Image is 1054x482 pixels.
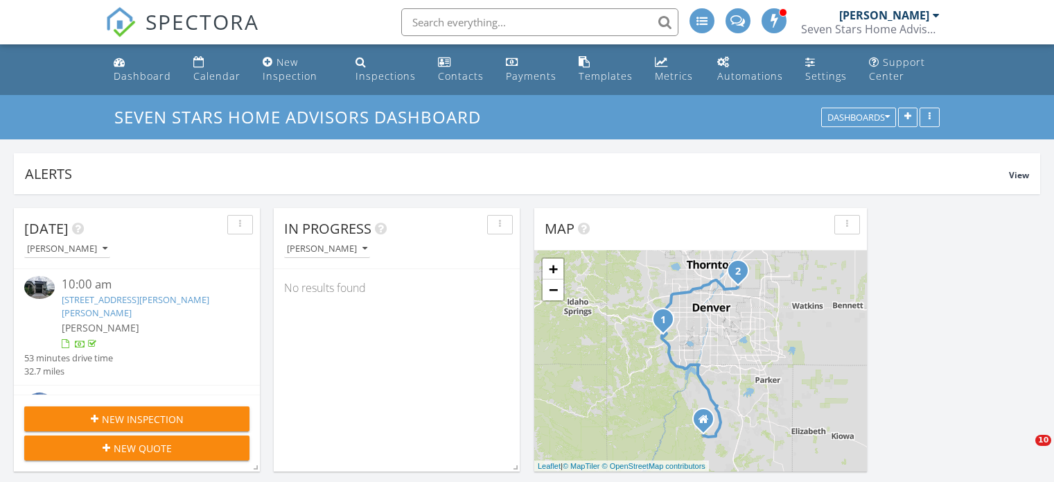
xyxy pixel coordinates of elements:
[24,219,69,238] span: [DATE]
[543,259,563,279] a: Zoom in
[401,8,678,36] input: Search everything...
[62,393,231,410] div: 2:00 pm
[663,319,671,327] div: 15636 W Floyd Dr, Morrison, CO 80465
[717,69,783,83] div: Automations
[102,412,184,427] span: New Inspection
[534,461,709,472] div: |
[114,69,171,83] div: Dashboard
[801,22,940,36] div: Seven Stars Home Advisors
[284,219,371,238] span: In Progress
[703,419,712,427] div: 6839 Jackson Creek Rd, Sedalia CO 80135
[538,462,561,470] a: Leaflet
[24,406,249,431] button: New Inspection
[114,105,493,128] a: Seven Stars Home Advisors Dashboard
[193,69,240,83] div: Calendar
[24,240,110,259] button: [PERSON_NAME]
[500,50,562,89] a: Payments
[738,270,746,279] div: 5835 Chester Wy, Denver, CO 80238
[257,50,338,89] a: New Inspection
[287,244,367,254] div: [PERSON_NAME]
[146,7,259,36] span: SPECTORA
[24,393,55,423] img: streetview
[543,279,563,300] a: Zoom out
[24,365,113,378] div: 32.7 miles
[563,462,600,470] a: © MapTiler
[545,219,574,238] span: Map
[869,55,925,83] div: Support Center
[655,69,693,83] div: Metrics
[712,50,789,89] a: Automations (Advanced)
[24,393,249,481] a: 2:00 pm [STREET_ADDRESS][PERSON_NAME] [PERSON_NAME] 40 minutes drive time 27.0 miles
[284,240,370,259] button: [PERSON_NAME]
[27,244,107,254] div: [PERSON_NAME]
[350,50,421,89] a: Inspections
[355,69,416,83] div: Inspections
[839,8,929,22] div: [PERSON_NAME]
[863,50,946,89] a: Support Center
[579,69,633,83] div: Templates
[1007,435,1040,468] iframe: Intercom live chat
[827,113,890,123] div: Dashboards
[432,50,489,89] a: Contacts
[24,276,249,378] a: 10:00 am [STREET_ADDRESS][PERSON_NAME][PERSON_NAME] [PERSON_NAME] 53 minutes drive time 32.7 miles
[573,50,638,89] a: Templates
[24,352,113,365] div: 53 minutes drive time
[108,50,177,89] a: Dashboard
[438,69,484,83] div: Contacts
[62,276,231,293] div: 10:00 am
[821,108,896,128] button: Dashboards
[805,69,847,83] div: Settings
[62,321,139,334] span: [PERSON_NAME]
[114,441,172,456] span: New Quote
[1009,169,1029,181] span: View
[274,269,520,307] div: No results found
[62,293,209,319] a: [STREET_ADDRESS][PERSON_NAME][PERSON_NAME]
[188,50,246,89] a: Calendar
[105,19,259,48] a: SPECTORA
[800,50,852,89] a: Settings
[602,462,705,470] a: © OpenStreetMap contributors
[660,316,666,325] i: 1
[735,267,741,277] i: 2
[649,50,701,89] a: Metrics
[1035,435,1051,446] span: 10
[24,436,249,461] button: New Quote
[263,55,317,83] div: New Inspection
[506,69,556,83] div: Payments
[25,164,1009,183] div: Alerts
[105,7,136,37] img: The Best Home Inspection Software - Spectora
[24,276,55,299] img: 9306192%2Fcover_photos%2FRzcDDjLkU2nwXwLgLGnj%2Fsmall.jpg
